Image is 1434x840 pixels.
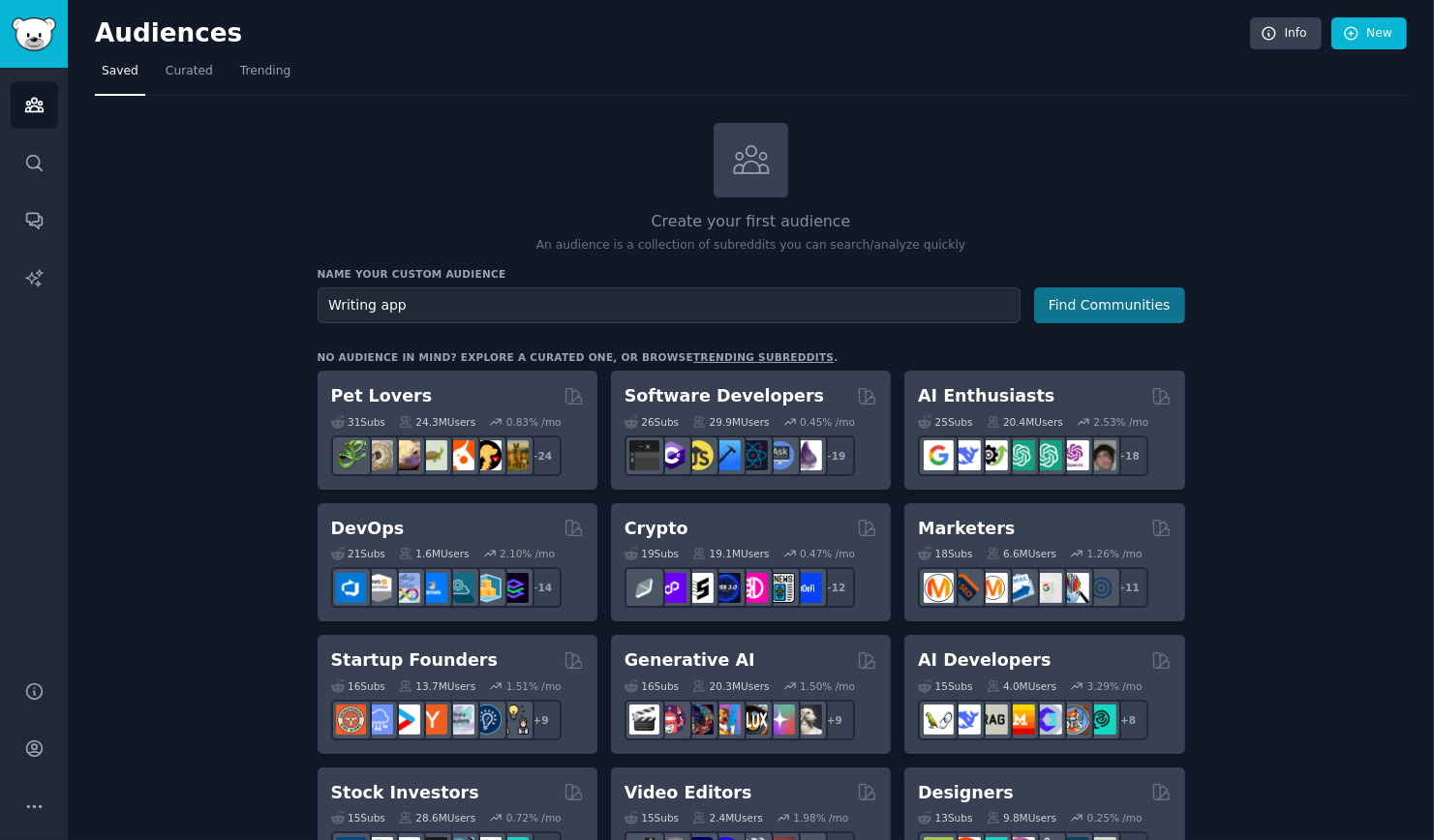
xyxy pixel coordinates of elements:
h2: Generative AI [625,648,755,673]
h2: Startup Founders [331,648,498,673]
h2: DevOps [331,517,405,541]
img: AIDevelopersSociety [1086,705,1116,735]
div: 13.7M Users [399,679,475,693]
div: + 24 [521,435,562,476]
img: dalle2 [656,705,686,735]
img: startup [390,705,420,735]
img: defi_ [792,573,822,603]
div: 19.1M Users [692,547,769,560]
img: PetAdvice [472,440,502,470]
span: Trending [240,63,290,80]
h2: AI Developers [918,648,1051,673]
div: 19 Sub s [625,547,679,560]
img: FluxAI [738,705,768,735]
img: llmops [1059,705,1089,735]
img: AItoolsCatalog [978,440,1008,470]
img: DevOpsLinks [417,573,447,603]
div: 20.3M Users [692,679,769,693]
img: leopardgeckos [390,440,420,470]
p: An audience is a collection of subreddits you can search/analyze quickly [318,237,1185,255]
div: 0.83 % /mo [506,415,562,429]
img: learnjavascript [684,440,714,470]
h2: Marketers [918,517,1015,541]
div: 21 Sub s [331,547,385,560]
img: content_marketing [924,573,954,603]
img: MistralAI [1005,705,1035,735]
img: dogbreed [499,440,529,470]
div: 13 Sub s [918,811,972,825]
img: defiblockchain [738,573,768,603]
h2: Pet Lovers [331,384,433,408]
img: ArtificalIntelligence [1086,440,1116,470]
img: SaaS [363,705,393,735]
img: platformengineering [444,573,474,603]
div: 31 Sub s [331,415,385,429]
div: 3.29 % /mo [1087,679,1143,693]
h2: Create your first audience [318,210,1185,234]
div: 25 Sub s [918,415,972,429]
img: LangChain [924,705,954,735]
img: OpenSourceAI [1032,705,1062,735]
img: deepdream [684,705,714,735]
div: 28.6M Users [399,811,475,825]
input: Pick a short name, like "Digital Marketers" or "Movie-Goers" [318,287,1021,323]
img: cockatiel [444,440,474,470]
button: Find Communities [1034,287,1185,323]
div: 1.26 % /mo [1087,547,1143,560]
h2: Software Developers [625,384,824,408]
img: GummySearch logo [12,17,56,51]
img: chatgpt_promptDesign [1005,440,1035,470]
img: starryai [765,705,795,735]
div: + 9 [814,700,855,740]
div: 1.51 % /mo [506,679,562,693]
h2: AI Enthusiasts [918,384,1054,408]
div: 1.6M Users [399,547,470,560]
a: New [1331,17,1407,50]
div: 0.45 % /mo [800,415,855,429]
div: 6.6M Users [987,547,1057,560]
div: 9.8M Users [987,811,1057,825]
img: ycombinator [417,705,447,735]
img: PlatformEngineers [499,573,529,603]
div: + 8 [1108,700,1148,740]
img: EntrepreneurRideAlong [336,705,366,735]
div: 20.4M Users [987,415,1063,429]
img: AskMarketing [978,573,1008,603]
h2: Designers [918,781,1014,805]
div: + 18 [1108,435,1148,476]
img: aivideo [629,705,659,735]
a: Curated [159,56,220,96]
img: AWS_Certified_Experts [363,573,393,603]
div: 0.47 % /mo [800,547,855,560]
div: 2.4M Users [692,811,763,825]
img: indiehackers [444,705,474,735]
img: GoogleGeminiAI [924,440,954,470]
div: 2.53 % /mo [1093,415,1148,429]
img: aws_cdk [472,573,502,603]
img: ballpython [363,440,393,470]
div: 16 Sub s [625,679,679,693]
img: CryptoNews [765,573,795,603]
div: + 12 [814,567,855,608]
h2: Crypto [625,517,688,541]
img: ethstaker [684,573,714,603]
div: 15 Sub s [918,679,972,693]
a: Info [1250,17,1322,50]
img: DeepSeek [951,440,981,470]
img: Rag [978,705,1008,735]
span: Saved [102,63,138,80]
h2: Stock Investors [331,781,479,805]
img: 0xPolygon [656,573,686,603]
img: reactnative [738,440,768,470]
img: AskComputerScience [765,440,795,470]
span: Curated [166,63,213,80]
div: 1.98 % /mo [793,811,848,825]
div: + 14 [521,567,562,608]
img: DeepSeek [951,705,981,735]
img: OpenAIDev [1059,440,1089,470]
img: bigseo [951,573,981,603]
img: web3 [711,573,741,603]
img: csharp [656,440,686,470]
img: OnlineMarketing [1086,573,1116,603]
img: DreamBooth [792,705,822,735]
